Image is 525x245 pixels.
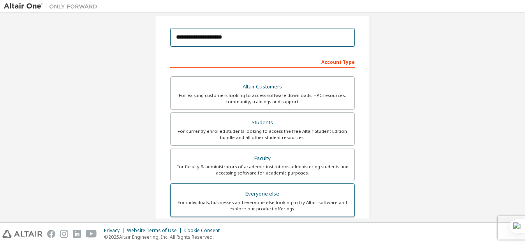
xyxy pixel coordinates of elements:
div: Faculty [175,153,350,164]
img: instagram.svg [60,230,68,238]
div: Account Type [170,55,355,68]
div: For faculty & administrators of academic institutions administering students and accessing softwa... [175,164,350,176]
img: Altair One [4,2,101,10]
img: youtube.svg [86,230,97,238]
div: Students [175,117,350,128]
div: For individuals, businesses and everyone else looking to try Altair software and explore our prod... [175,199,350,212]
img: altair_logo.svg [2,230,42,238]
div: Website Terms of Use [127,227,184,234]
div: Privacy [104,227,127,234]
p: © 2025 Altair Engineering, Inc. All Rights Reserved. [104,234,224,240]
img: facebook.svg [47,230,55,238]
div: For existing customers looking to access software downloads, HPC resources, community, trainings ... [175,92,350,105]
img: linkedin.svg [73,230,81,238]
div: Altair Customers [175,81,350,92]
div: Cookie Consent [184,227,224,234]
div: For currently enrolled students looking to access the free Altair Student Edition bundle and all ... [175,128,350,141]
div: Everyone else [175,189,350,199]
